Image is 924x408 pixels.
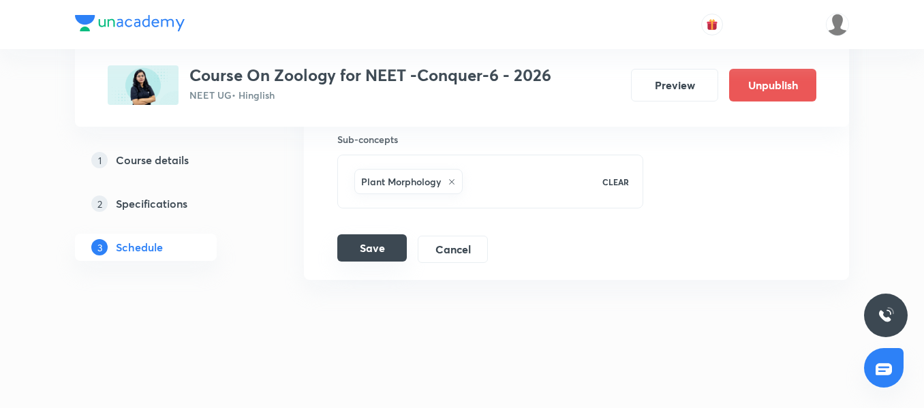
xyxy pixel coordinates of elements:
[418,236,488,263] button: Cancel
[701,14,723,35] button: avatar
[706,18,718,31] img: avatar
[75,146,260,174] a: 1Course details
[108,65,179,105] img: C98CE9A7-E0C9-419B-A67E-B4110055F9B5_plus.png
[75,190,260,217] a: 2Specifications
[91,239,108,255] p: 3
[826,13,849,36] img: Gopal Kumar
[116,195,187,212] h5: Specifications
[91,152,108,168] p: 1
[337,234,407,262] button: Save
[189,88,551,102] p: NEET UG • Hinglish
[116,152,189,168] h5: Course details
[75,15,185,35] a: Company Logo
[337,132,643,146] h6: Sub-concepts
[361,174,441,189] h6: Plant Morphology
[878,307,894,324] img: ttu
[189,65,551,85] h3: Course On Zoology for NEET -Conquer-6 - 2026
[631,69,718,101] button: Preview
[75,15,185,31] img: Company Logo
[729,69,816,101] button: Unpublish
[116,239,163,255] h5: Schedule
[91,195,108,212] p: 2
[602,176,629,188] p: CLEAR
